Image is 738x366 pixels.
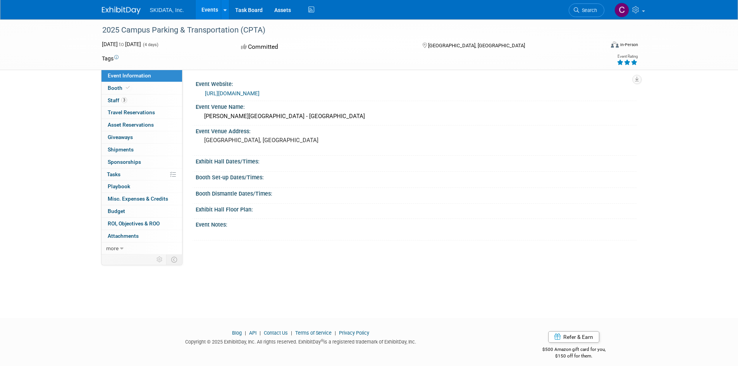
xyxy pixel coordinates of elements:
div: Exhibit Hall Floor Plan: [196,204,637,213]
span: Search [579,7,597,13]
a: API [249,330,256,336]
div: Event Format [559,40,638,52]
a: Booth [101,82,182,94]
div: Event Rating [617,55,638,58]
span: (4 days) [142,42,158,47]
img: Format-Inperson.png [611,41,619,48]
span: Staff [108,97,127,103]
a: more [101,242,182,254]
span: | [243,330,248,336]
div: Event Notes: [196,219,637,229]
span: Travel Reservations [108,109,155,115]
a: Misc. Expenses & Credits [101,193,182,205]
a: Travel Reservations [101,107,182,119]
div: Exhibit Hall Dates/Times: [196,156,637,165]
a: Tasks [101,168,182,180]
span: | [258,330,263,336]
span: ROI, Objectives & ROO [108,220,160,227]
a: Giveaways [101,131,182,143]
span: | [289,330,294,336]
div: In-Person [620,42,638,48]
a: Event Information [101,70,182,82]
div: [PERSON_NAME][GEOGRAPHIC_DATA] - [GEOGRAPHIC_DATA] [201,110,631,122]
div: Committed [239,40,410,54]
a: Playbook [101,180,182,192]
div: Booth Set-up Dates/Times: [196,172,637,181]
div: Booth Dismantle Dates/Times: [196,188,637,198]
td: Personalize Event Tab Strip [153,254,167,265]
span: Event Information [108,72,151,79]
pre: [GEOGRAPHIC_DATA], [GEOGRAPHIC_DATA] [204,137,371,144]
a: Staff3 [101,95,182,107]
span: 3 [121,97,127,103]
span: | [333,330,338,336]
span: Sponsorships [108,159,141,165]
a: Shipments [101,144,182,156]
img: ExhibitDay [102,7,141,14]
i: Booth reservation complete [126,86,130,90]
a: ROI, Objectives & ROO [101,218,182,230]
div: Event Website: [196,78,637,88]
span: [GEOGRAPHIC_DATA], [GEOGRAPHIC_DATA] [428,43,525,48]
div: $150 off for them. [511,353,637,359]
a: Sponsorships [101,156,182,168]
a: [URL][DOMAIN_NAME] [205,90,260,96]
a: Asset Reservations [101,119,182,131]
a: Contact Us [264,330,288,336]
div: Event Venue Name: [196,101,637,111]
span: Playbook [108,183,130,189]
a: Privacy Policy [339,330,369,336]
a: Budget [101,205,182,217]
div: 2025 Campus Parking & Transportation (CPTA) [100,23,593,37]
a: Attachments [101,230,182,242]
span: SKIDATA, Inc. [150,7,184,13]
div: $500 Amazon gift card for you, [511,341,637,359]
a: Terms of Service [295,330,332,336]
span: [DATE] [DATE] [102,41,141,47]
td: Tags [102,55,119,62]
a: Search [569,3,604,17]
div: Copyright © 2025 ExhibitDay, Inc. All rights reserved. ExhibitDay is a registered trademark of Ex... [102,337,500,345]
a: Refer & Earn [548,331,599,343]
div: Event Venue Address: [196,125,637,135]
span: Asset Reservations [108,122,154,128]
a: Blog [232,330,242,336]
span: Tasks [107,171,120,177]
sup: ® [321,339,323,343]
span: Giveaways [108,134,133,140]
span: Booth [108,85,131,91]
span: Misc. Expenses & Credits [108,196,168,202]
img: Carly Jansen [614,3,629,17]
span: to [118,41,125,47]
td: Toggle Event Tabs [166,254,182,265]
span: Attachments [108,233,139,239]
span: more [106,245,119,251]
span: Budget [108,208,125,214]
span: Shipments [108,146,134,153]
